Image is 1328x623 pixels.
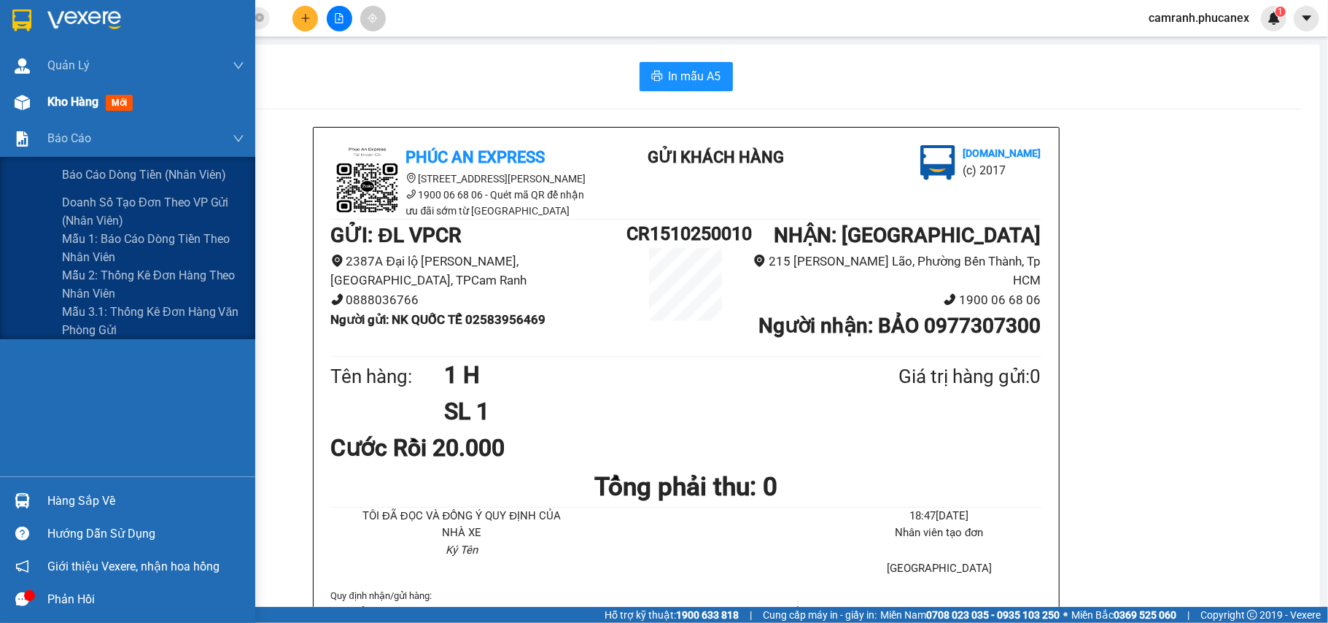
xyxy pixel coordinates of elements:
[233,60,244,71] span: down
[292,6,318,31] button: plus
[18,18,91,91] img: logo.jpg
[331,171,594,187] li: [STREET_ADDRESS][PERSON_NAME]
[750,607,752,623] span: |
[331,255,343,267] span: environment
[963,161,1041,179] li: (c) 2017
[331,467,1041,507] h1: Tổng phải thu: 0
[331,187,594,219] li: 1900 06 68 06 - Quét mã QR để nhận ưu đãi sớm từ [GEOGRAPHIC_DATA]
[1187,607,1189,623] span: |
[47,129,91,147] span: Báo cáo
[837,560,1041,578] li: [GEOGRAPHIC_DATA]
[446,543,478,557] i: Ký Tên
[1114,609,1176,621] strong: 0369 525 060
[676,609,739,621] strong: 1900 633 818
[1071,607,1176,623] span: Miền Bắc
[90,21,144,90] b: Gửi khách hàng
[47,95,98,109] span: Kho hàng
[12,9,31,31] img: logo-vxr
[963,147,1041,159] b: [DOMAIN_NAME]
[18,94,76,188] b: Phúc An Express
[926,609,1060,621] strong: 0708 023 035 - 0935 103 250
[745,252,1041,290] li: 215 [PERSON_NAME] Lão, Phường Bến Thành, Tp HCM
[763,607,877,623] span: Cung cấp máy in - giấy in:
[15,131,30,147] img: solution-icon
[106,95,133,111] span: mới
[62,230,244,266] span: Mẫu 1: Báo cáo dòng tiền theo nhân viên
[334,13,344,23] span: file-add
[123,69,201,88] li: (c) 2017
[1247,610,1257,620] span: copyright
[62,193,244,230] span: Doanh số tạo đơn theo VP gửi (nhân viên)
[1275,7,1286,17] sup: 1
[47,56,90,74] span: Quản Lý
[444,393,828,430] h1: SL 1
[158,18,193,53] img: logo.jpg
[1278,7,1283,17] span: 1
[233,133,244,144] span: down
[360,508,564,542] li: TÔI ĐÃ ĐỌC VÀ ĐỒNG Ý QUY ĐỊNH CỦA NHÀ XE
[1267,12,1281,25] img: icon-new-feature
[444,357,828,393] h1: 1 H
[15,527,29,541] span: question-circle
[774,223,1041,247] b: NHẬN : [GEOGRAPHIC_DATA]
[331,252,627,290] li: 2387A Đại lộ [PERSON_NAME], [GEOGRAPHIC_DATA], TPCam Ranh
[331,430,565,466] div: Cước Rồi 20.000
[47,523,244,545] div: Hướng dẫn sử dụng
[15,58,30,74] img: warehouse-icon
[15,493,30,508] img: warehouse-icon
[605,607,739,623] span: Hỗ trợ kỹ thuật:
[406,173,416,183] span: environment
[640,62,733,91] button: printerIn mẫu A5
[331,293,343,306] span: phone
[651,70,663,84] span: printer
[15,592,29,606] span: message
[47,490,244,512] div: Hàng sắp về
[331,362,445,392] div: Tên hàng:
[47,557,220,576] span: Giới thiệu Vexere, nhận hoa hồng
[327,6,352,31] button: file-add
[331,145,404,218] img: logo.jpg
[15,560,29,573] span: notification
[1294,6,1319,31] button: caret-down
[406,148,545,166] b: Phúc An Express
[1063,612,1068,618] span: ⚪️
[62,166,226,184] span: Báo cáo dòng tiền (nhân viên)
[300,13,311,23] span: plus
[331,312,546,327] b: Người gửi : NK QUỐC TẾ 02583956469
[745,290,1041,310] li: 1900 06 68 06
[669,67,721,85] span: In mẫu A5
[837,508,1041,525] li: 18:47[DATE]
[368,13,378,23] span: aim
[255,13,264,22] span: close-circle
[255,12,264,26] span: close-circle
[753,255,766,267] span: environment
[62,266,244,303] span: Mẫu 2: Thống kê đơn hàng theo nhân viên
[1137,9,1261,27] span: camranh.phucanex
[331,223,462,247] b: GỬI : ĐL VPCR
[15,95,30,110] img: warehouse-icon
[880,607,1060,623] span: Miền Nam
[47,589,244,611] div: Phản hồi
[758,314,1041,338] b: Người nhận : BẢO 0977307300
[62,303,244,339] span: Mẫu 3.1: Thống kê đơn hàng văn phòng gửi
[944,293,956,306] span: phone
[123,55,201,67] b: [DOMAIN_NAME]
[828,362,1041,392] div: Giá trị hàng gửi: 0
[331,290,627,310] li: 0888036766
[648,148,784,166] b: Gửi khách hàng
[360,6,386,31] button: aim
[837,525,1041,542] li: Nhân viên tạo đơn
[920,145,955,180] img: logo.jpg
[626,220,745,248] h1: CR1510250010
[1300,12,1313,25] span: caret-down
[406,189,416,199] span: phone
